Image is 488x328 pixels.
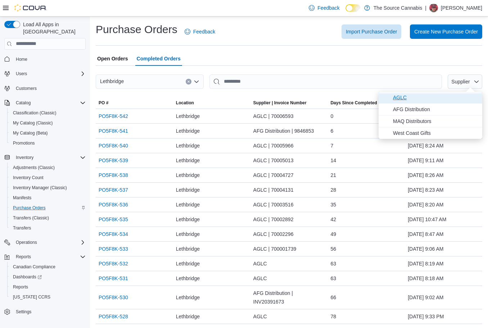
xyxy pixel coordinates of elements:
[13,175,44,181] span: Inventory Count
[99,293,128,302] a: PO5F8K-530
[1,54,89,64] button: Home
[425,4,426,12] p: |
[7,272,89,282] a: Dashboards
[250,212,328,227] div: AGLC | 70002892
[182,24,218,39] a: Feedback
[10,214,52,222] a: Transfers (Classic)
[209,74,442,89] input: This is a search bar. After typing your query, hit enter to filter the results lower in the page.
[250,242,328,256] div: AGLC | 700001739
[250,309,328,324] div: AGLC
[393,105,478,114] span: AFG Distribution
[1,306,89,317] button: Settings
[10,193,34,202] a: Manifests
[10,139,86,147] span: Promotions
[16,254,31,260] span: Reports
[410,24,482,39] button: Create New Purchase Order
[13,55,30,64] a: Home
[250,197,328,212] div: AGLC | 70003516
[330,156,336,165] span: 14
[13,140,35,146] span: Promotions
[408,259,443,268] span: [DATE] 8:19 AM
[194,79,199,85] button: Open list of options
[137,51,181,66] span: Completed Orders
[379,92,482,139] ul: Supplier
[16,100,31,106] span: Catalog
[408,156,443,165] span: [DATE] 9:11 AM
[176,200,200,209] span: Lethbridge
[10,293,53,301] a: [US_STATE] CCRS
[13,264,55,270] span: Canadian Compliance
[13,195,31,201] span: Manifests
[250,97,328,109] button: Supplier | Invoice Number
[99,171,128,179] a: PO5F8K-538
[330,312,336,321] span: 78
[13,252,34,261] button: Reports
[330,230,336,238] span: 49
[379,115,482,127] li: MAQ Distributors
[186,79,191,85] button: Clear input
[176,100,194,106] span: Location
[99,186,128,194] a: PO5F8K-537
[250,168,328,182] div: AGLC | 70004727
[408,230,443,238] span: [DATE] 8:47 AM
[10,204,49,212] a: Purchase Orders
[330,186,336,194] span: 28
[176,259,200,268] span: Lethbridge
[176,127,200,135] span: Lethbridge
[250,227,328,241] div: AGLC | 70002296
[99,312,128,321] a: PO5F8K-528
[16,155,33,160] span: Inventory
[176,245,200,253] span: Lethbridge
[1,69,89,79] button: Users
[250,183,328,197] div: AGLC | 70004131
[13,185,67,191] span: Inventory Manager (Classic)
[306,1,342,15] a: Feedback
[10,273,45,281] a: Dashboards
[96,97,173,109] button: PO #
[414,28,478,35] span: Create New Purchase Order
[16,56,27,62] span: Home
[13,99,33,107] button: Catalog
[99,141,128,150] a: PO5F8K-540
[13,165,55,170] span: Adjustments (Classic)
[408,245,443,253] span: [DATE] 9:06 AM
[10,163,58,172] a: Adjustments (Classic)
[393,117,478,126] span: MAQ Distributors
[16,240,37,245] span: Operations
[408,200,443,209] span: [DATE] 8:20 AM
[13,284,28,290] span: Reports
[99,230,128,238] a: PO5F8K-534
[13,99,86,107] span: Catalog
[10,193,86,202] span: Manifests
[99,200,128,209] a: PO5F8K-536
[7,138,89,148] button: Promotions
[408,141,443,150] span: [DATE] 8:24 AM
[408,171,443,179] span: [DATE] 8:26 AM
[10,224,34,232] a: Transfers
[13,55,86,64] span: Home
[250,109,328,123] div: AGLC | 70006593
[176,230,200,238] span: Lethbridge
[176,274,200,283] span: Lethbridge
[250,271,328,286] div: AGLC
[13,69,86,78] span: Users
[100,77,124,86] span: Lethbridge
[330,245,336,253] span: 56
[10,129,86,137] span: My Catalog (Beta)
[327,97,405,109] button: Days Since Completed
[176,171,200,179] span: Lethbridge
[7,118,89,128] button: My Catalog (Classic)
[330,141,333,150] span: 7
[429,4,438,12] div: Levi Tolman
[13,294,50,300] span: [US_STATE] CCRS
[250,256,328,271] div: AGLC
[99,245,128,253] a: PO5F8K-533
[99,274,128,283] a: PO5F8K-531
[99,259,128,268] a: PO5F8K-532
[193,28,215,35] span: Feedback
[13,274,42,280] span: Dashboards
[7,128,89,138] button: My Catalog (Beta)
[448,74,482,89] button: Supplier
[10,183,86,192] span: Inventory Manager (Classic)
[250,138,328,153] div: AGLC | 70005966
